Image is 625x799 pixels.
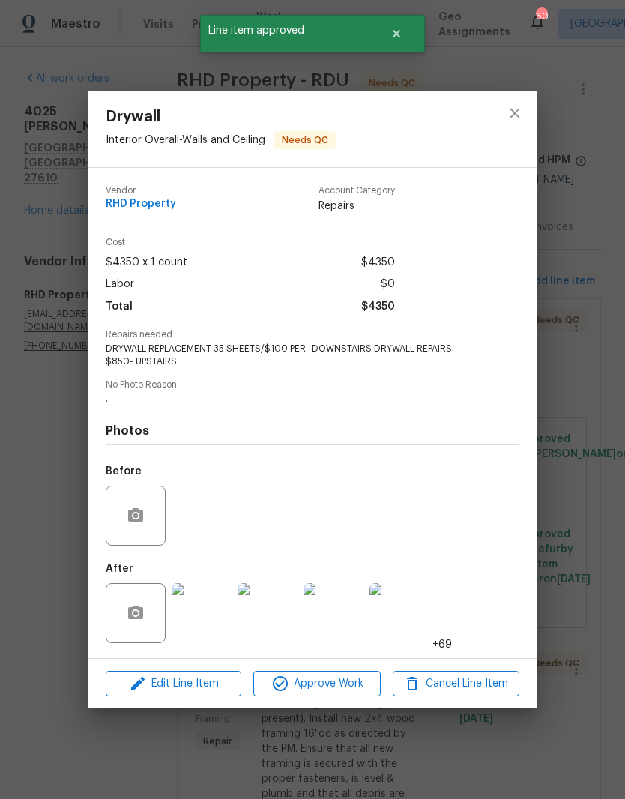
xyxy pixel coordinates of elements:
span: Repairs [318,199,395,214]
span: Approve Work [258,675,375,693]
h5: Before [106,466,142,477]
span: Interior Overall - Walls and Ceiling [106,135,265,145]
button: Edit Line Item [106,671,241,697]
button: Close [372,19,421,49]
span: Repairs needed [106,330,519,340]
span: $0 [381,274,395,295]
div: 60 [536,9,546,24]
span: $4350 x 1 count [106,252,187,274]
span: Account Category [318,186,395,196]
span: Needs QC [276,133,334,148]
button: close [497,95,533,131]
h5: After [106,564,133,574]
span: DRYWALL REPLACEMENT 35 SHEETS/$100 PER- DOWNSTAIRS DRYWALL REPAIRS $850- UPSTAIRS [106,343,478,368]
span: Drywall [106,109,336,125]
button: Approve Work [253,671,380,697]
span: RHD Property [106,199,176,210]
h4: Photos [106,423,519,438]
span: +69 [432,637,452,652]
span: Labor [106,274,134,295]
span: Total [106,296,133,318]
span: Cost [106,238,395,247]
span: Line item approved [200,15,372,46]
button: Cancel Line Item [393,671,519,697]
span: . [106,393,478,405]
span: Cancel Line Item [397,675,515,693]
span: Edit Line Item [110,675,237,693]
span: $4350 [361,296,395,318]
span: Vendor [106,186,176,196]
span: $4350 [361,252,395,274]
span: No Photo Reason [106,380,519,390]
